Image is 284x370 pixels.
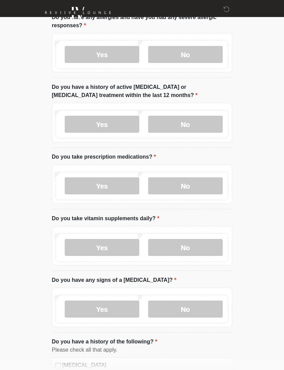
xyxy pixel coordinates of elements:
label: No [148,177,223,194]
label: Do you take vitamin supplements daily? [52,214,159,223]
label: Yes [65,301,139,318]
label: Do you have any signs of a [MEDICAL_DATA]? [52,276,176,284]
label: Yes [65,46,139,63]
div: Please check all that apply. [52,346,232,354]
label: No [148,239,223,256]
label: Yes [65,239,139,256]
label: Yes [65,177,139,194]
label: No [148,46,223,63]
label: No [148,116,223,133]
input: [MEDICAL_DATA] [56,363,61,368]
label: No [148,301,223,318]
label: Do you take prescription medications? [52,153,156,161]
label: [MEDICAL_DATA] [62,361,228,369]
label: Yes [65,116,139,133]
label: Do you have a history of the following? [52,338,157,346]
img: Reviive Lounge Logo [45,5,111,20]
label: Do you have a history of active [MEDICAL_DATA] or [MEDICAL_DATA] treatment within the last 12 mon... [52,83,232,99]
